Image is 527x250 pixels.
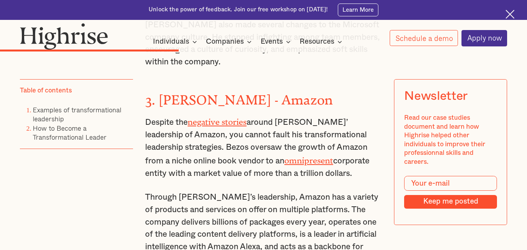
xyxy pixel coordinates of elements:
div: Individuals [153,37,189,46]
a: How to Become a Transformational Leader [33,122,106,142]
form: Modal Form [404,176,497,209]
div: Companies [206,37,244,46]
a: Apply now [461,30,507,46]
div: Resources [300,37,344,46]
div: Table of contents [20,86,72,95]
input: Keep me posted [404,195,497,209]
div: Newsletter [404,89,468,104]
a: Schedule a demo [390,30,458,46]
strong: 3. [PERSON_NAME] - Amazon [145,92,333,101]
a: Learn More [338,4,378,16]
a: omnipresent [284,156,333,161]
div: Companies [206,37,254,46]
div: Events [261,37,293,46]
div: Read our case studies document and learn how Highrise helped other individuals to improve their p... [404,113,497,166]
div: Resources [300,37,334,46]
a: Examples of transformational leadership [33,104,121,124]
img: Cross icon [506,10,515,19]
a: negative stories [188,117,247,122]
input: Your e-mail [404,176,497,191]
div: Events [261,37,283,46]
img: Highrise logo [20,23,108,50]
p: Despite the around [PERSON_NAME]’ leadership of Amazon, you cannot fault his transformational lea... [145,115,382,179]
div: Unlock the power of feedback. Join our free workshop on [DATE]! [149,6,328,14]
div: Individuals [153,37,199,46]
